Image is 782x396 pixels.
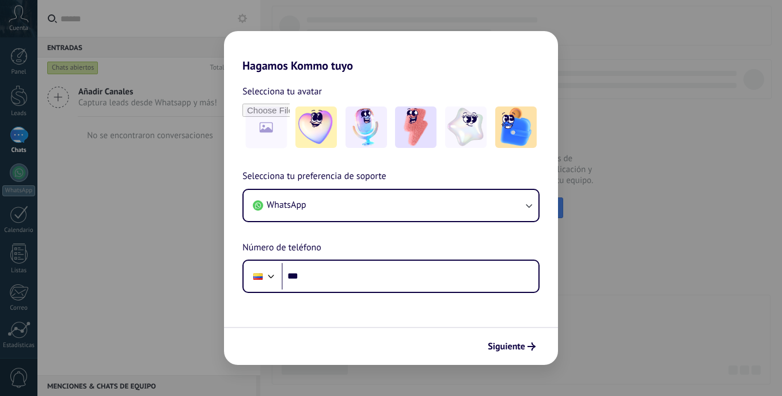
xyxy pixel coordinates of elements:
span: Número de teléfono [242,241,321,256]
h2: Hagamos Kommo tuyo [224,31,558,73]
div: Colombia: + 57 [247,264,269,288]
button: Siguiente [483,337,541,356]
span: Siguiente [488,342,525,351]
span: WhatsApp [267,199,306,211]
span: Selecciona tu preferencia de soporte [242,169,386,184]
img: -4.jpeg [445,106,487,148]
span: Selecciona tu avatar [242,84,322,99]
img: -3.jpeg [395,106,436,148]
img: -5.jpeg [495,106,537,148]
img: -1.jpeg [295,106,337,148]
img: -2.jpeg [346,106,387,148]
button: WhatsApp [244,190,538,221]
